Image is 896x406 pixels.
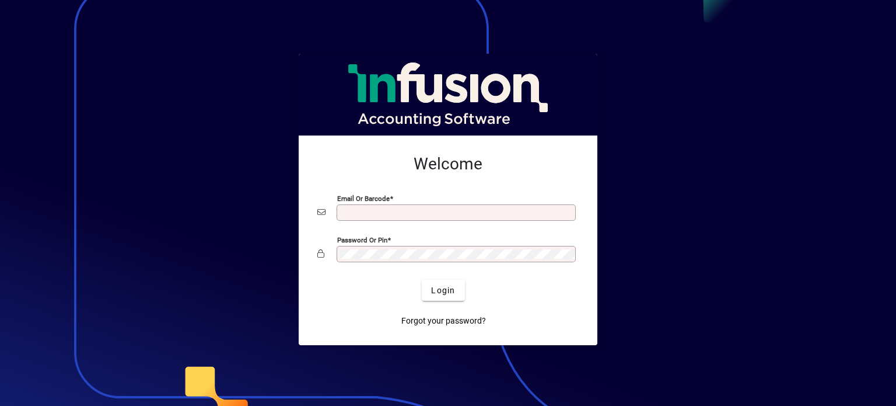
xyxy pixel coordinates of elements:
[397,310,491,331] a: Forgot your password?
[337,195,390,203] mat-label: Email or Barcode
[422,280,464,301] button: Login
[317,154,579,174] h2: Welcome
[401,315,486,327] span: Forgot your password?
[431,284,455,297] span: Login
[337,236,387,244] mat-label: Password or Pin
